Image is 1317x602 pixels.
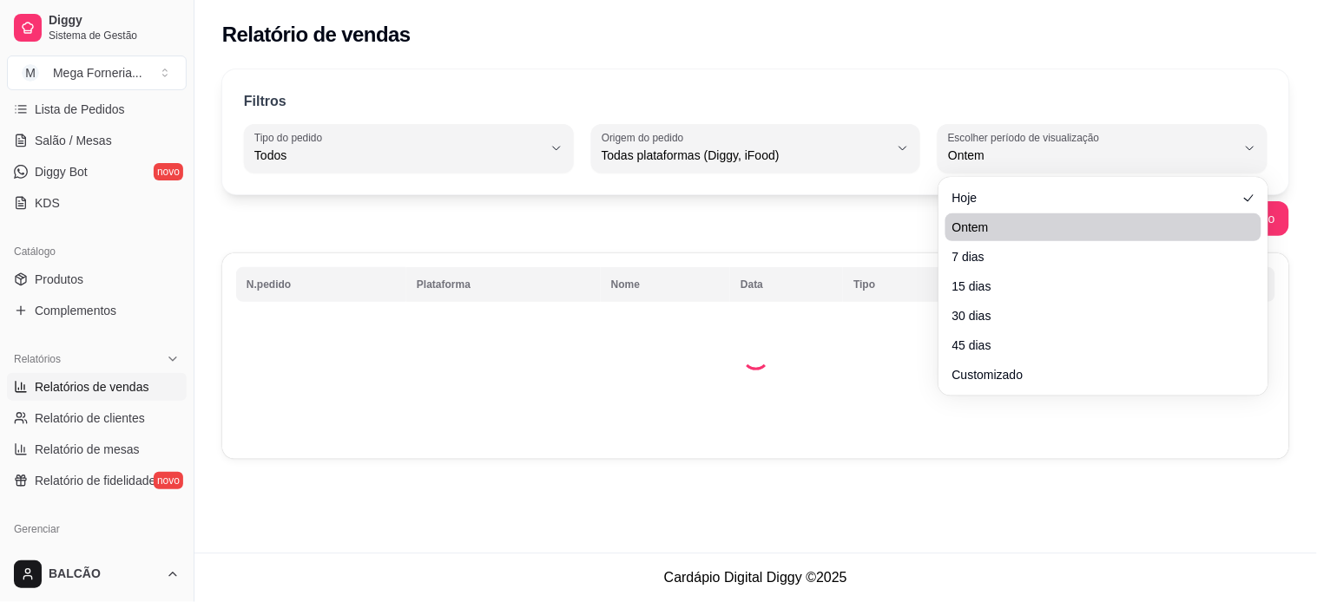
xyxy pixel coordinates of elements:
[22,64,39,82] span: M
[35,378,149,396] span: Relatórios de vendas
[35,271,83,288] span: Produtos
[35,194,60,212] span: KDS
[952,248,1237,265] span: 7 dias
[222,21,411,49] h2: Relatório de vendas
[602,130,689,145] label: Origem do pedido
[7,238,187,265] div: Catálogo
[35,163,88,180] span: Diggy Bot
[35,409,145,427] span: Relatório de clientes
[7,56,187,90] button: Select a team
[952,189,1237,206] span: Hoje
[952,307,1237,324] span: 30 dias
[742,343,770,370] div: Loading
[35,101,125,118] span: Lista de Pedidos
[14,352,61,366] span: Relatórios
[49,13,180,29] span: Diggy
[948,147,1236,164] span: Ontem
[35,472,155,489] span: Relatório de fidelidade
[194,553,1317,602] footer: Cardápio Digital Diggy © 2025
[35,441,140,458] span: Relatório de mesas
[35,132,112,149] span: Salão / Mesas
[254,147,543,164] span: Todos
[254,130,328,145] label: Tipo do pedido
[602,147,890,164] span: Todas plataformas (Diggy, iFood)
[7,515,187,543] div: Gerenciar
[952,219,1237,236] span: Ontem
[49,566,159,582] span: BALCÃO
[35,302,116,319] span: Complementos
[53,64,142,82] div: Mega Forneria ...
[952,366,1237,383] span: Customizado
[952,337,1237,354] span: 45 dias
[952,278,1237,295] span: 15 dias
[244,91,286,112] p: Filtros
[948,130,1105,145] label: Escolher período de visualização
[49,29,180,43] span: Sistema de Gestão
